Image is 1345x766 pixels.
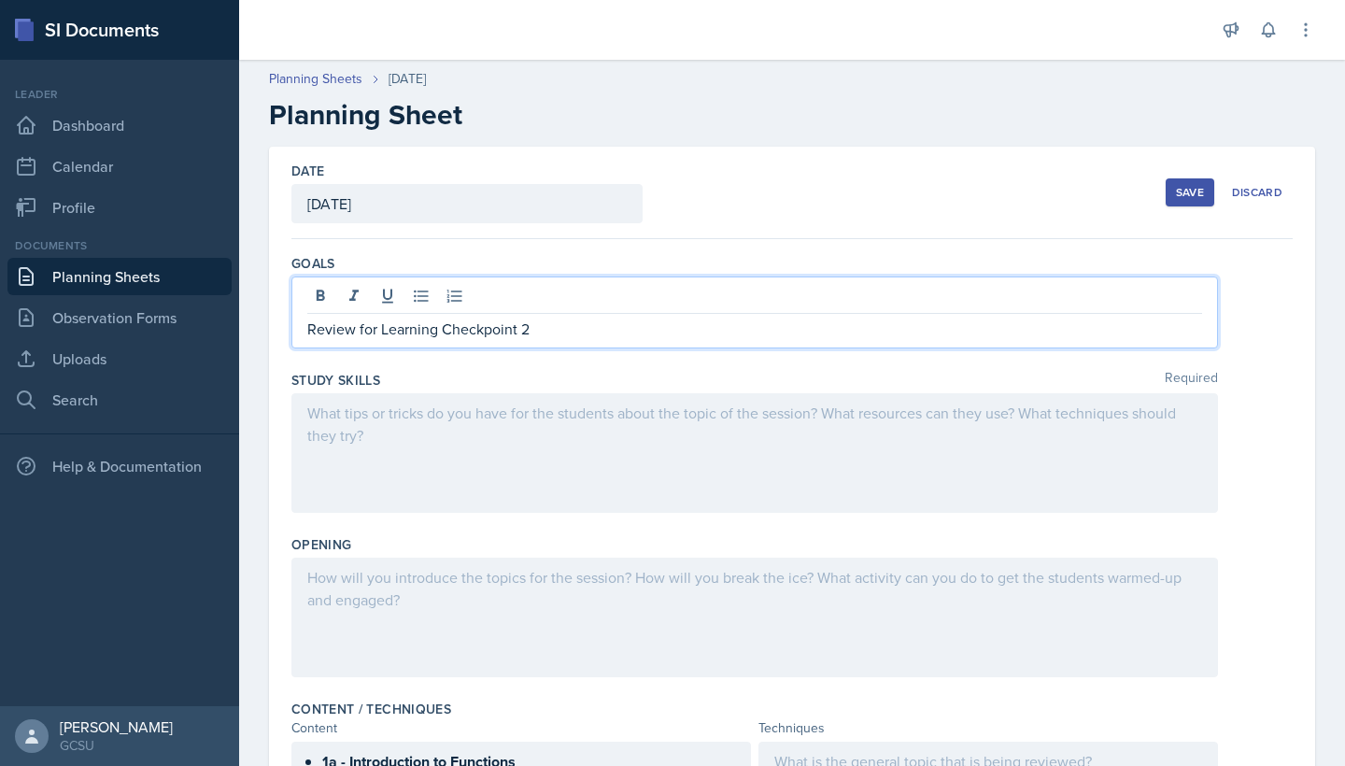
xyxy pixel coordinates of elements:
a: Profile [7,189,232,226]
div: Help & Documentation [7,447,232,485]
div: [PERSON_NAME] [60,717,173,736]
p: Review for Learning Checkpoint 2 [307,318,1202,340]
div: Discard [1232,185,1282,200]
div: Documents [7,237,232,254]
button: Discard [1222,178,1293,206]
a: Dashboard [7,106,232,144]
label: Date [291,162,324,180]
h2: Planning Sheet [269,98,1315,132]
a: Planning Sheets [7,258,232,295]
div: Save [1176,185,1204,200]
a: Calendar [7,148,232,185]
a: Planning Sheets [269,69,362,89]
a: Search [7,381,232,418]
div: Techniques [758,718,1218,738]
div: Leader [7,86,232,103]
div: Content [291,718,751,738]
label: Opening [291,535,351,554]
label: Study Skills [291,371,380,390]
div: [DATE] [389,69,426,89]
label: Content / Techniques [291,700,451,718]
label: Goals [291,254,335,273]
a: Observation Forms [7,299,232,336]
button: Save [1166,178,1214,206]
div: GCSU [60,736,173,755]
a: Uploads [7,340,232,377]
span: Required [1165,371,1218,390]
